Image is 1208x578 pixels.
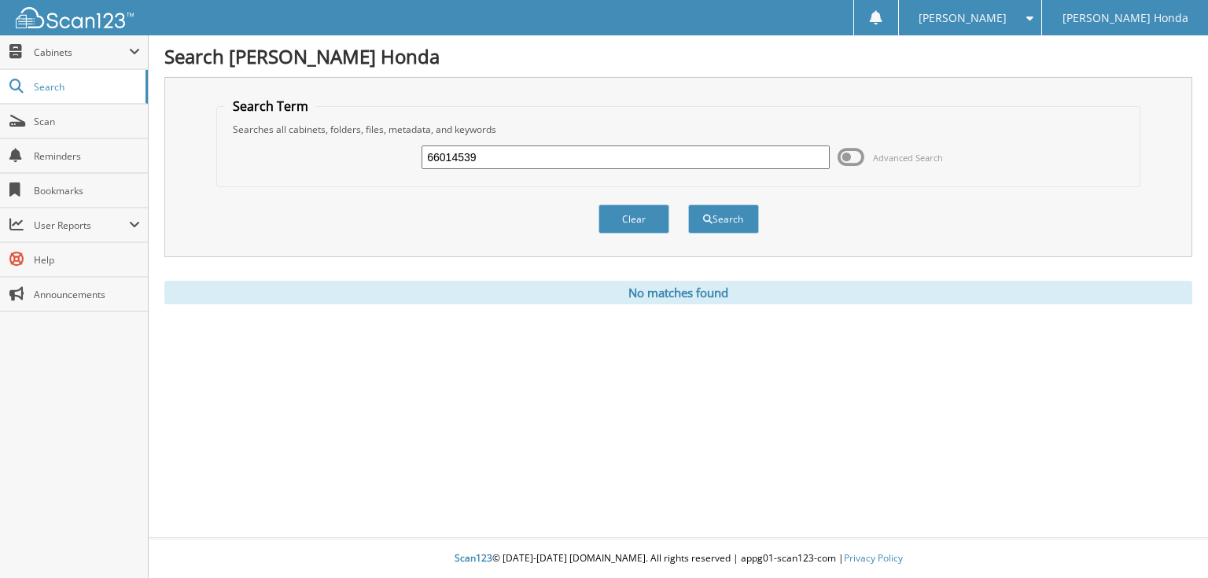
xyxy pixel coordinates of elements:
[225,123,1131,136] div: Searches all cabinets, folders, files, metadata, and keywords
[34,184,140,197] span: Bookmarks
[34,46,129,59] span: Cabinets
[34,219,129,232] span: User Reports
[225,98,316,115] legend: Search Term
[34,80,138,94] span: Search
[164,281,1192,304] div: No matches found
[34,253,140,267] span: Help
[1063,13,1188,23] span: [PERSON_NAME] Honda
[34,288,140,301] span: Announcements
[844,551,903,565] a: Privacy Policy
[598,204,669,234] button: Clear
[34,115,140,128] span: Scan
[455,551,492,565] span: Scan123
[919,13,1007,23] span: [PERSON_NAME]
[34,149,140,163] span: Reminders
[873,152,943,164] span: Advanced Search
[164,43,1192,69] h1: Search [PERSON_NAME] Honda
[1129,503,1208,578] iframe: Chat Widget
[16,7,134,28] img: scan123-logo-white.svg
[149,539,1208,578] div: © [DATE]-[DATE] [DOMAIN_NAME]. All rights reserved | appg01-scan123-com |
[688,204,759,234] button: Search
